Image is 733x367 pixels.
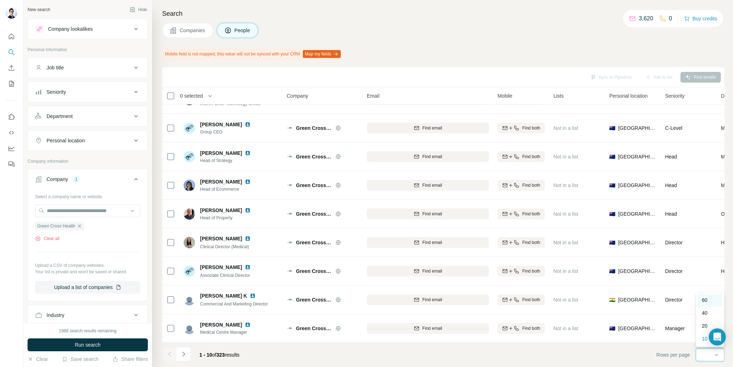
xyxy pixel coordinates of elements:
span: [GEOGRAPHIC_DATA] [618,153,656,160]
div: Personal location [47,137,85,144]
button: Map my fields [303,50,341,58]
span: Find both [522,125,540,131]
span: Companies [180,27,206,34]
button: Buy credits [684,14,717,24]
span: Interim Chief Technology Officer [200,101,261,106]
span: Find both [522,239,540,246]
img: Logo of Green Cross Health [287,154,292,160]
span: Not in a list [553,326,578,331]
button: Hide [125,4,152,15]
img: Avatar [184,265,195,277]
button: Run search [28,338,148,351]
span: [PERSON_NAME] [200,121,242,128]
span: [GEOGRAPHIC_DATA] [618,124,656,132]
img: Avatar [184,237,195,248]
p: 0 [669,14,672,23]
span: 🇮🇳 [609,296,615,303]
span: [GEOGRAPHIC_DATA] [618,210,656,217]
span: Mobile [497,92,512,99]
button: Find email [367,123,489,133]
div: New search [28,6,50,13]
img: LinkedIn logo [245,179,251,185]
span: [GEOGRAPHIC_DATA] [618,325,656,332]
span: [PERSON_NAME] K [200,292,247,299]
button: Department [28,108,147,125]
span: Associate Clinical Director [200,273,250,278]
button: Find both [497,180,545,191]
span: Find email [422,325,442,332]
div: Department [47,113,73,120]
span: Head [665,182,677,188]
img: Logo of Green Cross Health [287,125,292,131]
button: Upload a list of companies [35,281,140,294]
span: Green Cross Health [296,239,332,246]
span: 🇳🇿 [609,239,615,246]
span: Find both [522,153,540,160]
span: People [234,27,251,34]
img: Logo of Green Cross Health [287,240,292,245]
button: Quick start [6,30,17,43]
button: Industry [28,307,147,324]
img: Avatar [184,294,195,305]
span: Not in a list [553,154,578,160]
span: [PERSON_NAME] [200,235,242,242]
button: Search [6,46,17,59]
img: LinkedIn logo [250,293,256,299]
span: 🇳🇿 [609,124,615,132]
span: Email [367,92,379,99]
span: [PERSON_NAME] [200,178,242,185]
div: Company lookalikes [48,25,93,33]
span: Green Cross Health [296,210,332,217]
img: Logo of Green Cross Health [287,268,292,274]
button: Find email [367,151,489,162]
button: Clear all [35,235,59,242]
button: Find both [497,209,545,219]
button: Clear [28,356,48,363]
span: [GEOGRAPHIC_DATA] [618,239,656,246]
span: Green Cross Health [37,223,75,229]
button: Share filters [112,356,148,363]
span: 🇳🇿 [609,182,615,189]
img: LinkedIn logo [245,122,251,127]
span: Manager [665,326,685,331]
img: Avatar [184,208,195,220]
span: Head of Ecommerce [200,186,259,192]
span: Director [665,297,683,303]
span: Green Cross Health [296,124,332,132]
button: Navigate to next page [176,347,191,361]
button: Enrich CSV [6,62,17,74]
span: Green Cross Health [296,296,332,303]
div: Company [47,176,68,183]
span: Find email [422,268,442,274]
img: Avatar [6,7,17,19]
span: Find email [422,239,442,246]
p: 3,620 [639,14,653,23]
span: Not in a list [553,268,578,274]
div: Select a company name or website [35,191,140,200]
span: Head of Property [200,215,259,221]
button: Find email [367,209,489,219]
img: LinkedIn logo [245,236,251,241]
div: Mobile field is not mapped, this value will not be synced with your CRM [162,48,342,60]
span: Green Cross Health [296,325,332,332]
button: Find both [497,237,545,248]
button: Company lookalikes [28,20,147,38]
img: Logo of Green Cross Health [287,182,292,188]
span: 323 [217,352,225,358]
span: 🇳🇿 [609,325,615,332]
span: Rows per page [656,351,690,358]
button: Find both [497,294,545,305]
button: Find email [367,323,489,334]
img: Logo of Green Cross Health [287,326,292,331]
span: Group CEO [200,129,259,135]
span: Find both [522,211,540,217]
img: Avatar [184,323,195,334]
button: Find email [367,237,489,248]
span: Run search [75,341,101,348]
span: Not in a list [553,211,578,217]
span: Clinical Director (Medical) [200,244,249,249]
img: Avatar [184,151,195,162]
span: Company [287,92,308,99]
button: Find email [367,294,489,305]
span: Green Cross Health [296,153,332,160]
